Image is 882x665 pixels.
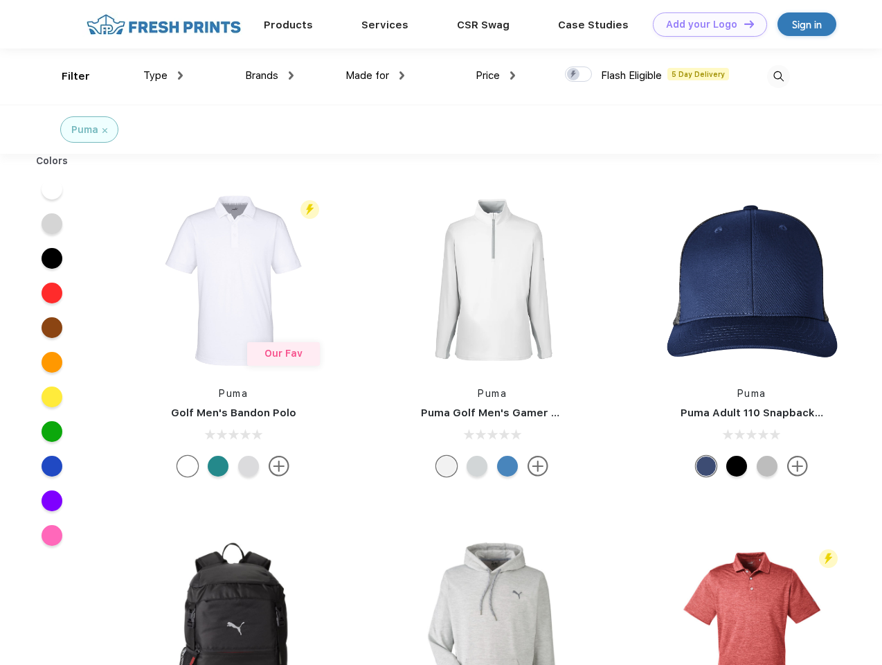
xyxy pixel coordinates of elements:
[399,71,404,80] img: dropdown.png
[467,456,487,477] div: High Rise
[601,69,662,82] span: Flash Eligible
[421,407,640,419] a: Puma Golf Men's Gamer Golf Quarter-Zip
[238,456,259,477] div: High Rise
[177,456,198,477] div: Bright White
[436,456,457,477] div: Bright White
[141,188,325,373] img: func=resize&h=266
[476,69,500,82] span: Price
[510,71,515,80] img: dropdown.png
[667,68,729,80] span: 5 Day Delivery
[269,456,289,477] img: more.svg
[737,388,766,399] a: Puma
[143,69,168,82] span: Type
[457,19,510,31] a: CSR Swag
[400,188,584,373] img: func=resize&h=266
[178,71,183,80] img: dropdown.png
[666,19,737,30] div: Add your Logo
[245,69,278,82] span: Brands
[767,65,790,88] img: desktop_search.svg
[660,188,844,373] img: func=resize&h=266
[264,348,303,359] span: Our Fav
[26,154,79,168] div: Colors
[819,549,838,568] img: flash_active_toggle.svg
[528,456,548,477] img: more.svg
[696,456,717,477] div: Peacoat Qut Shd
[726,456,747,477] div: Pma Blk Pma Blk
[289,71,294,80] img: dropdown.png
[777,12,836,36] a: Sign in
[345,69,389,82] span: Made for
[71,123,98,137] div: Puma
[171,407,296,419] a: Golf Men's Bandon Polo
[787,456,808,477] img: more.svg
[62,69,90,85] div: Filter
[264,19,313,31] a: Products
[208,456,228,477] div: Green Lagoon
[757,456,777,477] div: Quarry with Brt Whit
[219,388,248,399] a: Puma
[478,388,507,399] a: Puma
[102,128,107,133] img: filter_cancel.svg
[497,456,518,477] div: Bright Cobalt
[744,20,754,28] img: DT
[82,12,245,37] img: fo%20logo%202.webp
[300,200,319,219] img: flash_active_toggle.svg
[361,19,408,31] a: Services
[792,17,822,33] div: Sign in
